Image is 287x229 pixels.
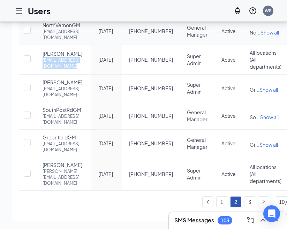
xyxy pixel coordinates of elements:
[260,114,279,120] span: Show all
[231,197,241,207] a: 2
[43,29,84,40] div: [EMAIL_ADDRESS][DOMAIN_NAME]
[217,197,227,207] a: 1
[259,86,278,93] span: Show all
[221,56,236,63] span: Active
[98,140,113,146] span: [DATE]
[256,114,279,120] span: ...
[233,7,242,15] svg: Notifications
[246,216,255,224] svg: ComposeMessage
[263,205,280,222] div: Open Intercom Messenger
[187,137,207,150] span: General Manager
[43,86,84,98] div: [EMAIL_ADDRESS][DOMAIN_NAME]
[43,106,81,113] span: SouthPostRdGM
[98,171,113,177] span: [DATE]
[129,28,173,35] span: [PHONE_NUMBER]
[28,5,51,17] h1: Users
[258,196,269,207] li: Next Page
[98,56,113,63] span: [DATE]
[43,113,84,125] div: [EMAIL_ADDRESS][DOMAIN_NAME]
[43,141,84,153] div: [EMAIL_ADDRESS][DOMAIN_NAME]
[129,140,173,147] span: [PHONE_NUMBER]
[187,167,202,181] span: Super Admin
[221,171,236,177] span: Active
[255,142,278,148] span: ...
[187,53,202,66] span: Super Admin
[250,86,255,93] span: Gr
[230,196,241,207] li: 2
[250,164,281,184] span: All locations (All departments)
[244,197,255,207] a: 3
[129,170,173,177] span: [PHONE_NUMBER]
[129,56,173,63] span: [PHONE_NUMBER]
[262,200,266,204] span: right
[174,216,214,224] h3: SMS Messages
[250,49,281,70] span: All locations (All departments)
[206,200,210,204] span: left
[187,109,207,122] span: General Manager
[43,161,82,168] span: [PERSON_NAME]
[250,114,256,120] span: So
[221,85,236,91] span: Active
[250,29,256,36] span: No
[129,112,173,119] span: [PHONE_NUMBER]
[221,140,236,146] span: Active
[187,82,202,95] span: Super Admin
[43,168,84,186] div: [PERSON_NAME][EMAIL_ADDRESS][DOMAIN_NAME]
[43,57,84,69] div: [EMAIL_ADDRESS][DOMAIN_NAME]
[250,142,255,148] span: Gr
[249,7,257,15] svg: QuestionInfo
[245,215,256,226] button: ComposeMessage
[98,113,113,119] span: [DATE]
[257,215,269,226] button: ChevronUp
[259,216,267,224] svg: ChevronUp
[221,217,229,223] div: 103
[221,113,236,119] span: Active
[265,8,272,14] div: WS
[256,29,279,36] span: ...
[43,79,82,86] span: [PERSON_NAME]
[259,142,278,148] span: Show all
[43,22,80,29] span: NorthVernonGM
[244,196,255,207] li: 3
[187,24,207,38] span: General Manager
[43,134,76,141] span: GreenfieldGM
[203,197,213,207] button: left
[129,85,173,92] span: [PHONE_NUMBER]
[202,196,213,207] li: Previous Page
[15,7,23,15] svg: Hamburger
[260,29,279,36] span: Show all
[258,197,269,207] button: right
[43,50,82,57] span: [PERSON_NAME]
[221,28,236,34] span: Active
[98,85,113,91] span: [DATE]
[216,196,227,207] li: 1
[255,86,278,93] span: ...
[98,28,113,34] span: [DATE]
